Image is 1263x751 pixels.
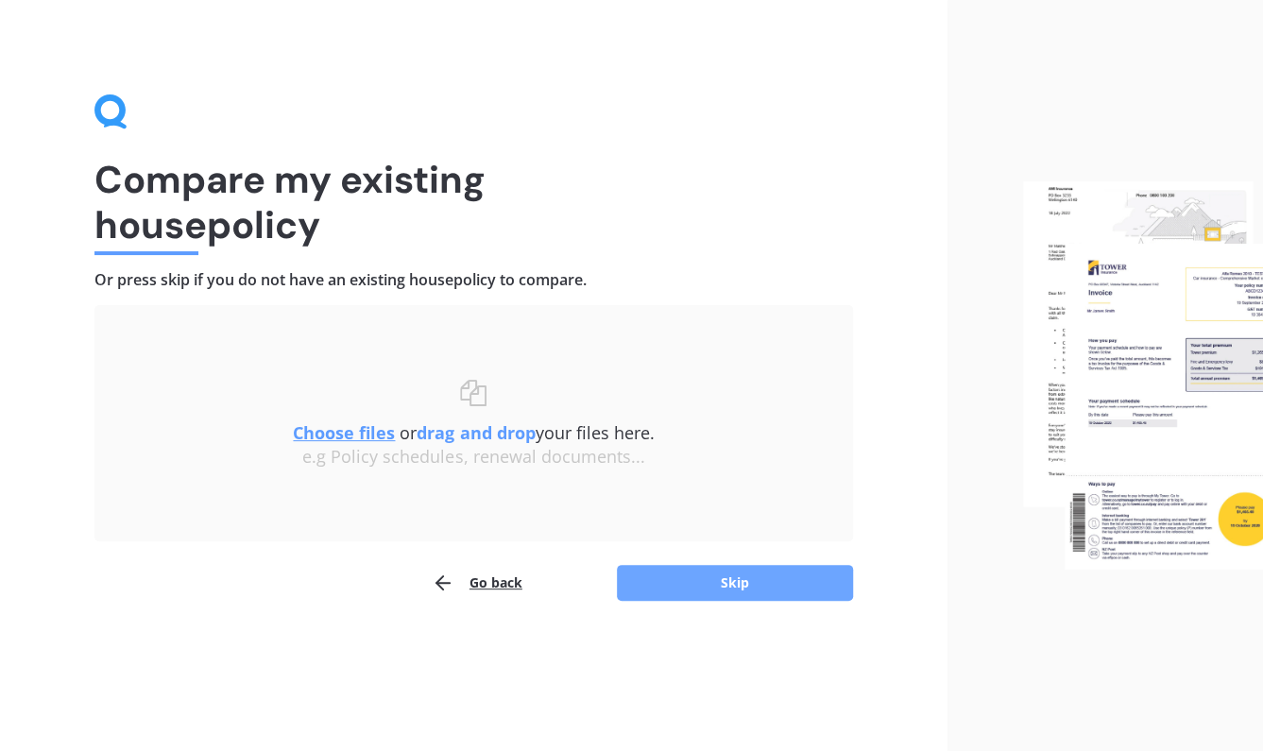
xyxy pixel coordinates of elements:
u: Choose files [293,421,395,444]
h4: Or press skip if you do not have an existing house policy to compare. [94,270,853,290]
button: Go back [432,564,522,602]
h1: Compare my existing house policy [94,157,853,247]
img: files.webp [1023,181,1263,570]
div: e.g Policy schedules, renewal documents... [132,447,815,468]
span: or your files here. [293,421,654,444]
button: Skip [617,565,853,601]
b: drag and drop [417,421,535,444]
